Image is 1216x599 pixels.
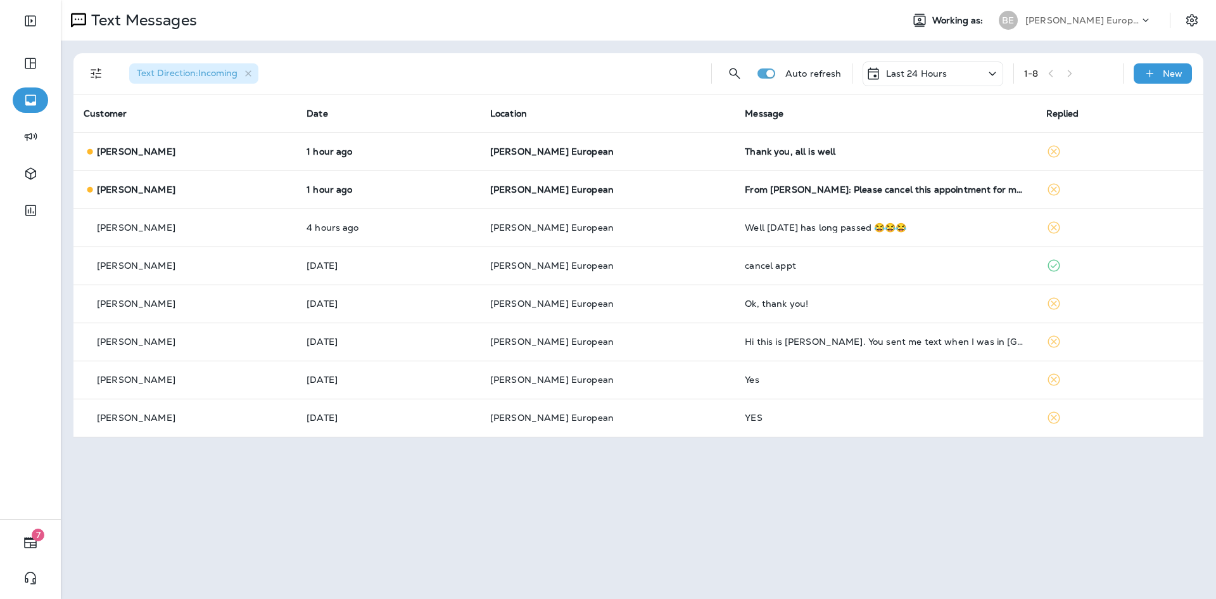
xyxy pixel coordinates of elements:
[490,108,527,119] span: Location
[1024,68,1038,79] div: 1 - 8
[1181,9,1203,32] button: Settings
[745,261,1025,271] div: cancel appt
[307,222,470,233] p: Oct 10, 2025 12:14 PM
[307,184,470,195] p: Oct 10, 2025 02:56 PM
[84,108,127,119] span: Customer
[97,413,175,423] p: [PERSON_NAME]
[490,298,614,309] span: [PERSON_NAME] European
[307,375,470,385] p: Oct 9, 2025 11:54 AM
[129,63,258,84] div: Text Direction:Incoming
[722,61,747,86] button: Search Messages
[745,108,783,119] span: Message
[307,108,328,119] span: Date
[307,146,470,157] p: Oct 10, 2025 03:27 PM
[32,529,44,541] span: 7
[785,68,842,79] p: Auto refresh
[97,222,175,233] p: [PERSON_NAME]
[745,337,1025,347] div: Hi this is Mark Winniczek. You sent me text when I was in Europe. I just came back a few days ago...
[307,337,470,347] p: Oct 9, 2025 03:07 PM
[745,222,1025,233] div: Well sept 30 has long passed 😂😂😂
[490,260,614,271] span: [PERSON_NAME] European
[13,8,48,34] button: Expand Sidebar
[1025,15,1139,25] p: [PERSON_NAME] European Autoworks
[745,184,1025,195] div: From Carl Scheef: Please cancel this appointment for my 2006 Subaru Forrester ...October 16th, 20...
[1046,108,1079,119] span: Replied
[745,413,1025,423] div: YES
[307,261,470,271] p: Oct 9, 2025 03:53 PM
[999,11,1018,30] div: BE
[13,530,48,555] button: 7
[97,337,175,347] p: [PERSON_NAME]
[490,184,614,195] span: [PERSON_NAME] European
[490,374,614,385] span: [PERSON_NAME] European
[745,375,1025,385] div: Yes
[745,146,1025,157] div: Thank you, all is well
[97,375,175,385] p: [PERSON_NAME]
[932,15,986,26] span: Working as:
[137,67,237,79] span: Text Direction : Incoming
[97,184,175,195] p: [PERSON_NAME]
[490,222,614,233] span: [PERSON_NAME] European
[490,412,614,423] span: [PERSON_NAME] European
[84,61,109,86] button: Filters
[86,11,197,30] p: Text Messages
[745,299,1025,309] div: Ok, thank you!
[490,336,614,347] span: [PERSON_NAME] European
[886,68,947,79] p: Last 24 Hours
[97,146,175,157] p: [PERSON_NAME]
[307,413,470,423] p: Oct 9, 2025 11:44 AM
[97,299,175,309] p: [PERSON_NAME]
[307,299,470,309] p: Oct 9, 2025 03:25 PM
[1163,68,1182,79] p: New
[490,146,614,157] span: [PERSON_NAME] European
[97,261,175,271] p: [PERSON_NAME]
